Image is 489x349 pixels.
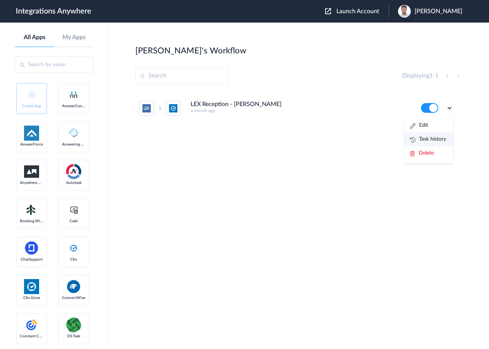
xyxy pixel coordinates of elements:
[62,296,85,300] span: ConnectWise
[325,8,389,15] button: Launch Account
[336,8,379,14] span: Launch Account
[325,8,331,14] img: launch-acct-icon.svg
[398,5,411,18] img: dennis.webp
[24,126,39,141] img: af-app-logo.svg
[419,150,434,156] span: Delete
[20,104,43,108] span: Create App
[191,108,411,113] h5: a month ago
[69,90,78,99] img: answerconnect-logo.svg
[24,165,39,178] img: aww.png
[62,181,85,185] span: Autotask
[20,142,43,147] span: AnswerForce
[20,219,43,223] span: Booking Widget
[24,279,39,294] img: Clio.jpg
[62,257,85,262] span: Clio
[62,219,85,223] span: Cash
[135,68,229,84] input: Search
[69,205,79,214] img: cash-logo.svg
[24,241,39,256] img: chatsupport-icon.svg
[20,296,43,300] span: Clio Grow
[410,123,428,128] a: Edit
[28,91,35,98] img: add-icon.svg
[66,126,81,141] img: Answering_service.png
[16,7,91,16] h1: Integrations Anywhere
[20,181,43,185] span: Anywhere Works
[191,101,282,108] h4: LEX Reception - [PERSON_NAME]
[20,257,43,262] span: ChatSupport
[66,317,81,332] img: distributedSource.png
[24,317,39,332] img: constant-contact.svg
[135,46,246,56] h2: [PERSON_NAME]'s Workflow
[24,203,39,217] img: Setmore_Logo.svg
[430,73,433,79] span: 1
[402,72,439,79] h4: Displaying -
[69,244,78,253] img: clio-logo.svg
[410,137,446,142] a: Task history
[62,334,85,338] span: DS Task
[62,142,85,147] span: Answering Service
[20,334,43,338] span: Constant Contact
[62,104,85,108] span: AnswerConnect
[55,34,94,41] a: My Apps
[435,73,439,79] span: 1
[66,164,81,179] img: autotask.png
[415,8,462,15] span: [PERSON_NAME]
[15,34,55,41] a: All Apps
[15,56,94,73] input: Search by name
[66,279,81,294] img: connectwise.png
